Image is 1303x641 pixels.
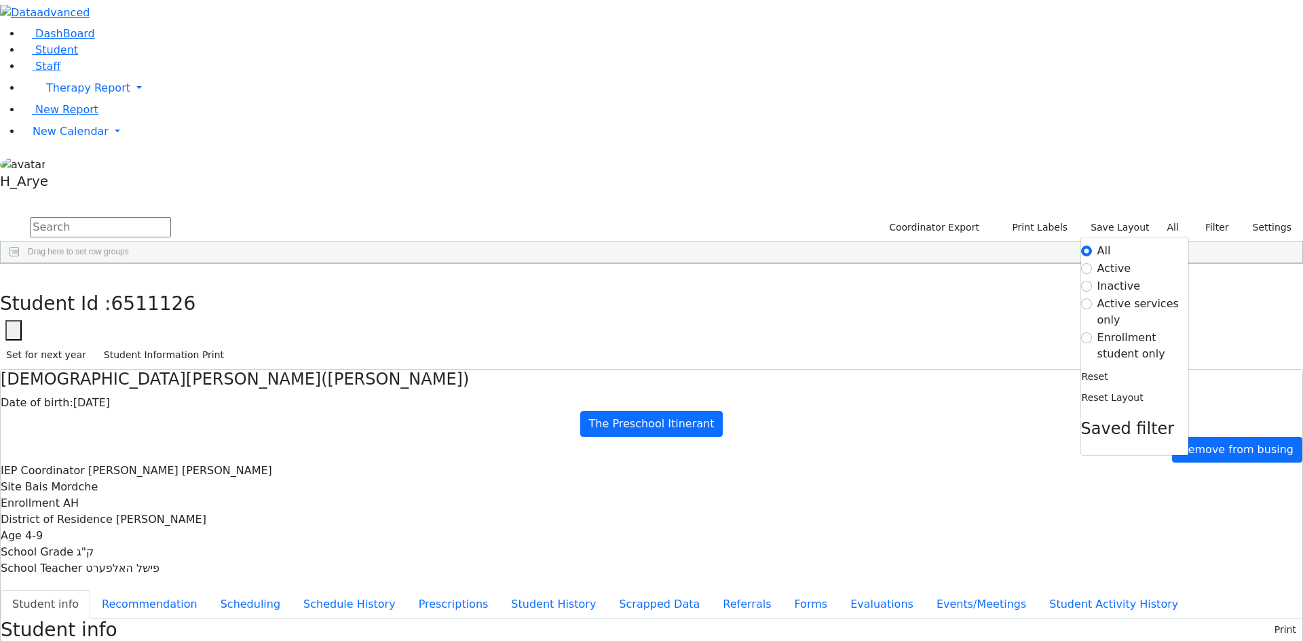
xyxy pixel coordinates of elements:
[111,292,196,315] span: 6511126
[46,81,130,94] span: Therapy Report
[1268,619,1302,640] button: Print
[30,217,171,237] input: Search
[1081,298,1092,309] input: Active services only
[63,497,79,509] span: AH
[1,463,85,479] label: IEP Coordinator
[1081,281,1092,292] input: Inactive
[22,103,98,116] a: New Report
[22,60,60,73] a: Staff
[1181,443,1293,456] span: Remove from busing
[407,590,500,619] button: Prescriptions
[1161,217,1185,238] label: All
[1,560,82,577] label: School Teacher
[1188,217,1235,238] button: Filter
[116,513,206,526] span: [PERSON_NAME]
[1081,366,1109,387] button: Reset
[1,479,22,495] label: Site
[1,590,90,619] button: Student info
[1,495,60,511] label: Enrollment
[22,75,1303,102] a: Therapy Report
[292,590,407,619] button: Schedule History
[22,118,1303,145] a: New Calendar
[35,43,78,56] span: Student
[22,43,78,56] a: Student
[90,590,209,619] button: Recommendation
[996,217,1074,238] button: Print Labels
[1038,590,1190,619] button: Student Activity History
[1097,330,1188,362] label: Enrollment student only
[35,60,60,73] span: Staff
[1172,437,1302,463] a: Remove from busing
[86,562,159,575] span: פישל האלפערט
[1081,246,1092,256] input: All
[782,590,839,619] button: Forms
[35,103,98,116] span: New Report
[25,529,43,542] span: 4-9
[1,511,113,528] label: District of Residence
[925,590,1038,619] button: Events/Meetings
[607,590,711,619] button: Scrapped Data
[711,590,782,619] button: Referrals
[1081,263,1092,274] input: Active
[1,528,22,544] label: Age
[209,590,292,619] button: Scheduling
[33,125,109,138] span: New Calendar
[1081,332,1092,343] input: Enrollment student only
[77,545,94,558] span: ק"ג
[1,544,73,560] label: School Grade
[499,590,607,619] button: Student History
[98,345,230,366] button: Student Information Print
[580,411,723,437] a: The Preschool Itinerant
[1081,419,1175,438] span: Saved filter
[321,370,469,389] span: ([PERSON_NAME])
[1235,217,1298,238] button: Settings
[1097,278,1141,294] label: Inactive
[25,480,98,493] span: Bais Mordche
[1097,296,1188,328] label: Active services only
[1097,260,1131,277] label: Active
[1,370,1302,389] h4: [DEMOGRAPHIC_DATA][PERSON_NAME]
[28,247,129,256] span: Drag here to set row groups
[1097,243,1111,259] label: All
[1081,387,1144,408] button: Reset Layout
[22,27,95,40] a: DashBoard
[35,27,95,40] span: DashBoard
[1080,237,1189,456] div: Settings
[839,590,925,619] button: Evaluations
[880,217,985,238] button: Coordinator Export
[1084,217,1155,238] button: Save Layout
[88,464,272,477] span: [PERSON_NAME] [PERSON_NAME]
[1,395,73,411] label: Date of birth:
[1,395,1302,411] div: [DATE]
